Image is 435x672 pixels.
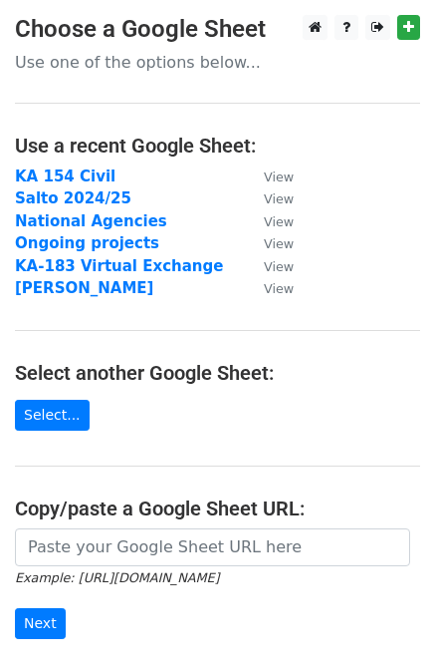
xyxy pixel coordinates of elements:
[15,52,420,73] p: Use one of the options below...
[244,212,294,230] a: View
[15,168,115,185] a: KA 154 Civil
[15,212,167,230] a: National Agencies
[244,257,294,275] a: View
[264,214,294,229] small: View
[244,168,294,185] a: View
[244,234,294,252] a: View
[264,281,294,296] small: View
[264,191,294,206] small: View
[15,134,420,158] h4: Use a recent Google Sheet:
[15,570,219,585] small: Example: [URL][DOMAIN_NAME]
[15,234,159,252] a: Ongoing projects
[264,236,294,251] small: View
[15,279,153,297] a: [PERSON_NAME]
[244,279,294,297] a: View
[244,189,294,207] a: View
[15,257,223,275] a: KA-183 Virtual Exchange
[15,497,420,520] h4: Copy/paste a Google Sheet URL:
[15,400,90,431] a: Select...
[15,608,66,639] input: Next
[264,169,294,184] small: View
[15,189,131,207] a: Salto 2024/25
[264,259,294,274] small: View
[15,528,410,566] input: Paste your Google Sheet URL here
[15,15,420,44] h3: Choose a Google Sheet
[15,361,420,385] h4: Select another Google Sheet:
